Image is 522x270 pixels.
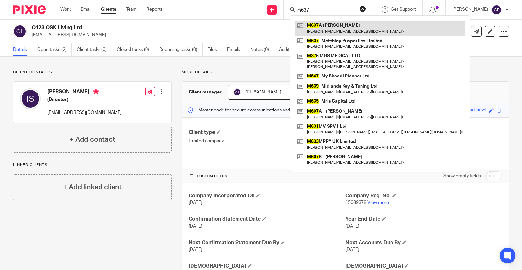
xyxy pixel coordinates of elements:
[93,88,99,95] i: Primary
[443,173,481,179] label: Show empty fields
[345,263,502,270] h4: [DEMOGRAPHIC_DATA]
[391,7,416,12] span: Get Support
[189,247,202,252] span: [DATE]
[13,25,27,38] img: svg%3E
[13,5,46,14] img: Pixie
[189,200,202,205] span: [DATE]
[207,43,222,56] a: Files
[345,200,366,205] span: 15089378
[69,134,115,144] h4: + Add contact
[182,70,509,75] p: More details
[187,107,299,113] p: Master code for secure communications and files
[367,200,389,205] a: View more
[189,263,345,270] h4: [DEMOGRAPHIC_DATA]
[47,110,122,116] p: [EMAIL_ADDRESS][DOMAIN_NAME]
[189,193,345,199] h4: Company Incorporated On
[233,88,241,96] img: svg%3E
[250,43,274,56] a: Notes (0)
[81,6,91,13] a: Email
[32,25,343,31] h2: O123 OSK Living Ltd
[189,216,345,223] h4: Confirmation Statement Date
[345,224,359,228] span: [DATE]
[452,6,488,13] p: [PERSON_NAME]
[189,138,345,144] p: Limited company
[32,32,420,38] p: [EMAIL_ADDRESS][DOMAIN_NAME]
[13,70,172,75] p: Client contacts
[47,88,122,96] h4: [PERSON_NAME]
[101,6,116,13] a: Clients
[245,90,281,94] span: [PERSON_NAME]
[345,193,502,199] h4: Company Reg. No.
[37,43,72,56] a: Open tasks (2)
[146,6,163,13] a: Reports
[77,43,112,56] a: Client tasks (0)
[491,5,502,15] img: svg%3E
[345,239,502,246] h4: Next Accounts Due By
[360,6,366,12] button: Clear
[189,174,345,179] h4: CUSTOM FIELDS
[189,89,222,95] h3: Client manager
[189,224,202,228] span: [DATE]
[126,6,137,13] a: Team
[159,43,203,56] a: Recurring tasks (0)
[227,43,245,56] a: Emails
[60,6,71,13] a: Work
[117,43,154,56] a: Closed tasks (0)
[189,129,345,136] h4: Client type
[20,88,41,109] img: svg%3E
[189,239,345,246] h4: Next Confirmation Statement Due By
[345,247,359,252] span: [DATE]
[279,43,304,56] a: Audit logs
[345,216,502,223] h4: Year End Date
[13,162,172,168] p: Linked clients
[63,182,122,192] h4: + Add linked client
[13,43,32,56] a: Details
[297,8,355,14] input: Search
[47,96,122,103] h5: (Director)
